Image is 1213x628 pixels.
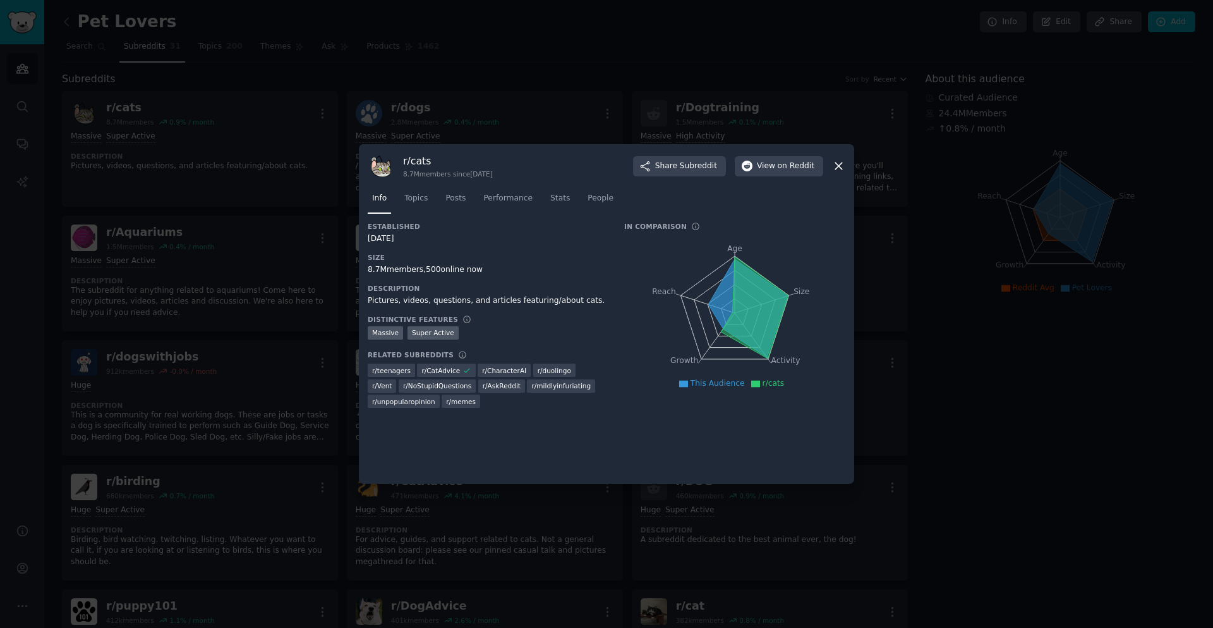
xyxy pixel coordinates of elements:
[403,381,471,390] span: r/ NoStupidQuestions
[372,193,387,204] span: Info
[372,381,392,390] span: r/ Vent
[368,188,391,214] a: Info
[538,366,571,375] span: r/ duolingo
[372,397,435,406] span: r/ unpopularopinion
[483,193,533,204] span: Performance
[691,379,745,388] span: This Audience
[403,154,493,168] h3: r/ cats
[583,188,618,214] a: People
[368,253,606,262] h3: Size
[482,366,526,375] span: r/ CharacterAI
[421,366,460,375] span: r/ CatAdvice
[446,397,476,406] span: r/ memes
[652,286,676,295] tspan: Reach
[368,350,454,359] h3: Related Subreddits
[368,233,606,245] div: [DATE]
[588,193,613,204] span: People
[445,193,466,204] span: Posts
[757,161,814,172] span: View
[483,381,521,390] span: r/ AskReddit
[735,156,823,176] button: Viewon Reddit
[407,326,459,340] div: Super Active
[771,356,800,365] tspan: Activity
[655,161,717,172] span: Share
[778,161,814,172] span: on Reddit
[763,379,785,388] span: r/cats
[546,188,574,214] a: Stats
[368,326,403,340] div: Massive
[403,169,493,178] div: 8.7M members since [DATE]
[624,222,687,231] h3: In Comparison
[368,222,606,231] h3: Established
[680,161,717,172] span: Subreddit
[794,286,809,295] tspan: Size
[368,284,606,293] h3: Description
[633,156,726,176] button: ShareSubreddit
[441,188,470,214] a: Posts
[368,264,606,276] div: 8.7M members, 500 online now
[479,188,537,214] a: Performance
[368,295,606,307] div: Pictures, videos, questions, and articles featuring/about cats.
[531,381,591,390] span: r/ mildlyinfuriating
[550,193,570,204] span: Stats
[670,356,698,365] tspan: Growth
[368,315,458,324] h3: Distinctive Features
[727,244,742,253] tspan: Age
[372,366,411,375] span: r/ teenagers
[368,153,394,180] img: cats
[404,193,428,204] span: Topics
[400,188,432,214] a: Topics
